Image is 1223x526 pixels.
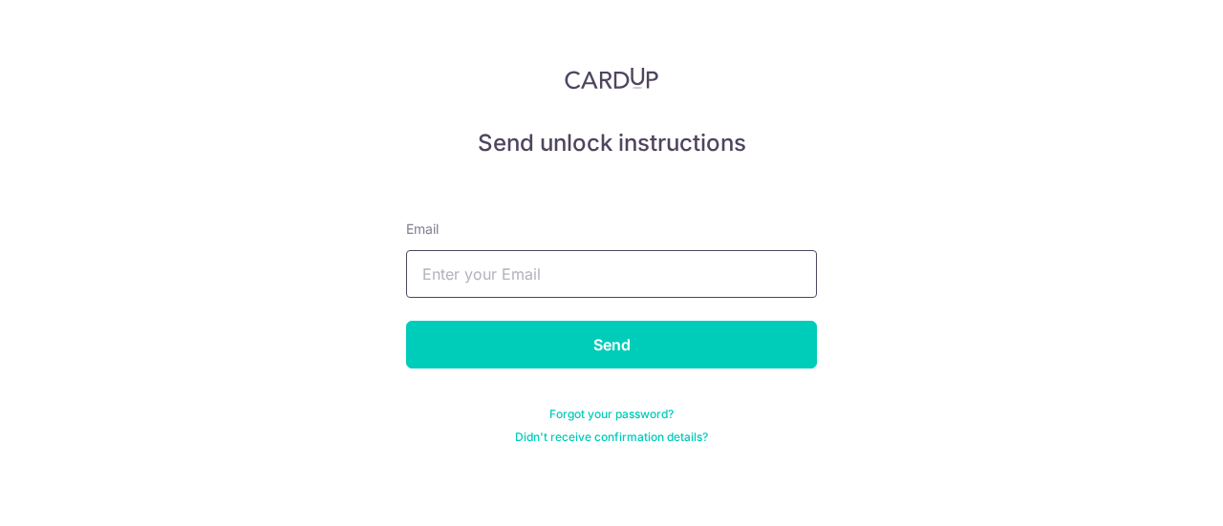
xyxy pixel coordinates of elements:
[406,321,817,368] input: Send
[565,67,658,90] img: CardUp Logo
[406,250,817,298] input: Enter your Email
[515,430,708,445] a: Didn't receive confirmation details?
[406,221,439,237] span: translation missing: en.devise.label.Email
[406,128,817,158] h5: Send unlock instructions
[549,407,674,422] a: Forgot your password?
